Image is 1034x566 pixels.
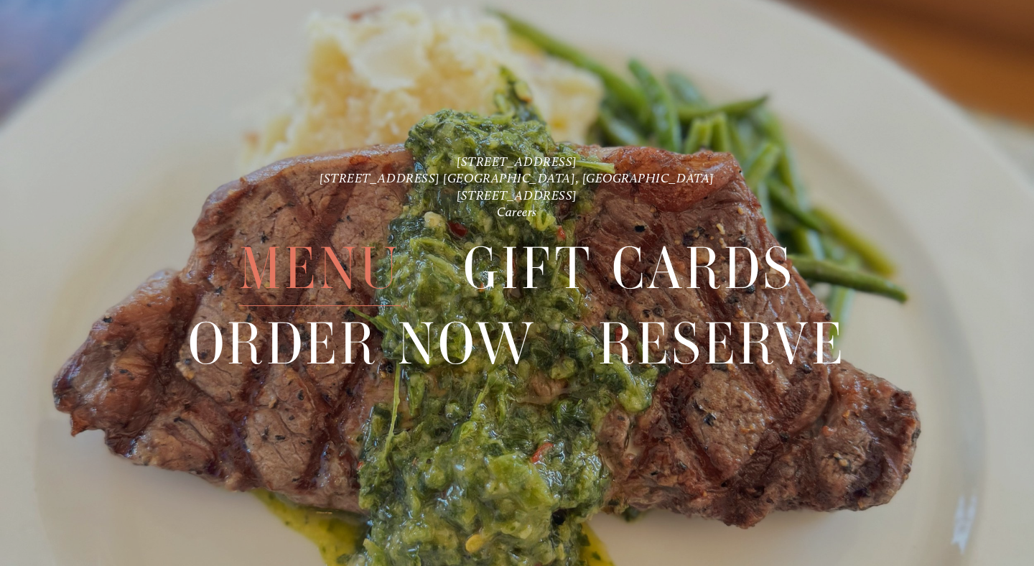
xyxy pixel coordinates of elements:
span: Menu [239,231,401,306]
a: Gift Cards [463,231,796,305]
a: Order Now [188,307,536,381]
a: [STREET_ADDRESS] [457,187,577,203]
a: [STREET_ADDRESS] [457,154,577,169]
a: Careers [497,204,537,219]
a: Menu [239,231,401,305]
span: Gift Cards [463,231,796,306]
a: [STREET_ADDRESS] [GEOGRAPHIC_DATA], [GEOGRAPHIC_DATA] [320,171,714,186]
a: Reserve [598,307,845,381]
